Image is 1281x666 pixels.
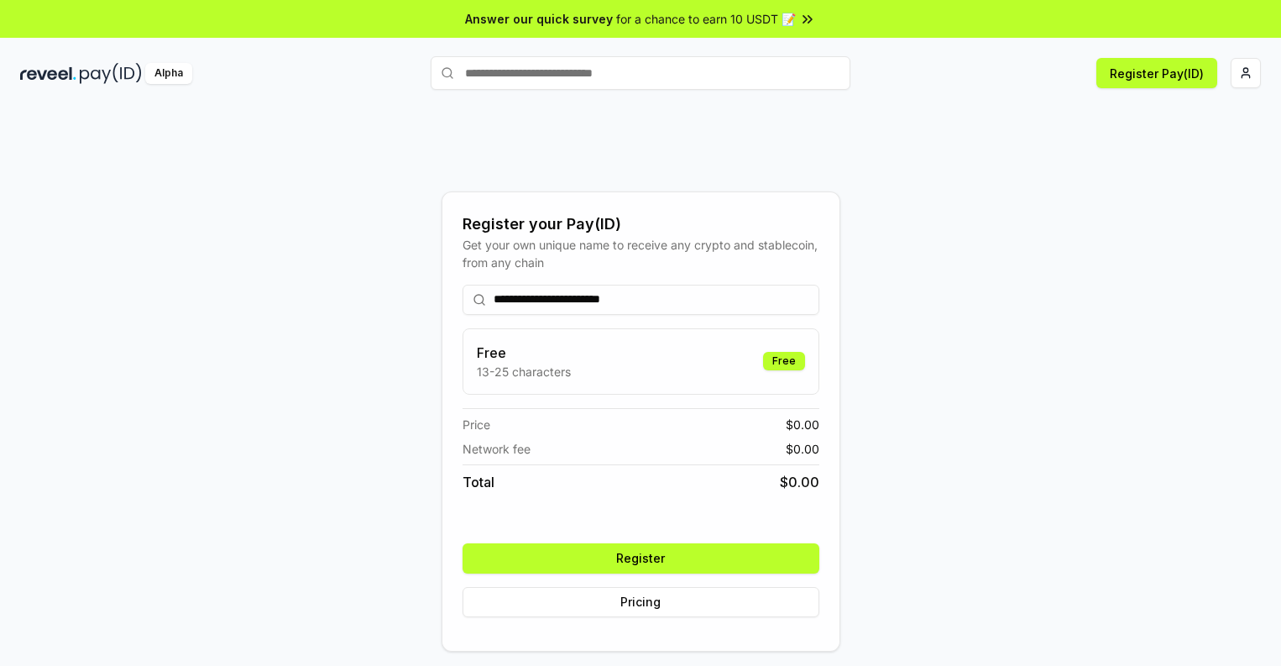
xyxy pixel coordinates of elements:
[463,587,819,617] button: Pricing
[786,416,819,433] span: $ 0.00
[463,212,819,236] div: Register your Pay(ID)
[145,63,192,84] div: Alpha
[80,63,142,84] img: pay_id
[463,472,494,492] span: Total
[20,63,76,84] img: reveel_dark
[1096,58,1217,88] button: Register Pay(ID)
[786,440,819,458] span: $ 0.00
[465,10,613,28] span: Answer our quick survey
[463,416,490,433] span: Price
[763,352,805,370] div: Free
[616,10,796,28] span: for a chance to earn 10 USDT 📝
[780,472,819,492] span: $ 0.00
[463,440,531,458] span: Network fee
[477,363,571,380] p: 13-25 characters
[463,236,819,271] div: Get your own unique name to receive any crypto and stablecoin, from any chain
[477,343,571,363] h3: Free
[463,543,819,574] button: Register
